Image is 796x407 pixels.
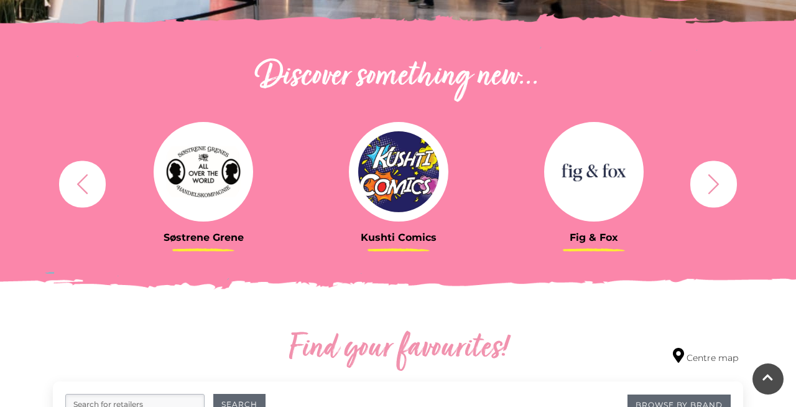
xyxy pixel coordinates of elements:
h3: Søstrene Grene [115,232,292,243]
h3: Kushti Comics [310,232,487,243]
a: Kushti Comics [310,122,487,243]
h2: Find your favourites! [171,329,625,369]
h2: Discover something new... [53,57,743,97]
a: Centre map [673,348,738,365]
a: Søstrene Grene [115,122,292,243]
h3: Fig & Fox [506,232,682,243]
a: Fig & Fox [506,122,682,243]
